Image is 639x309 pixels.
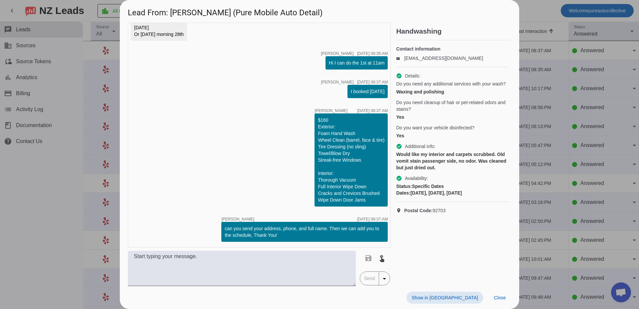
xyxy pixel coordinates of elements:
[406,292,483,304] button: Show in [GEOGRAPHIC_DATA]
[318,117,384,203] div: $160 Exterior: Foam Hand Wash Wheel Clean (barrel, face & tire) Tire Dressing (no sling) Towel/Bl...
[225,225,384,238] div: can you send your address, phone, and full name. Then we can add you to the schedule, Thank You!
[396,99,509,112] span: Do you need cleanup of hair or pet-related odors and stains?
[396,183,509,190] div: Specific Dates
[396,46,509,52] h4: Contact information
[315,109,347,113] span: [PERSON_NAME]
[404,208,433,213] strong: Postal Code:
[396,124,474,131] span: Do you want your vehicle disinfected?
[405,143,435,150] span: Additional info:
[378,254,386,262] mat-icon: touch_app
[396,208,404,213] mat-icon: location_on
[396,190,410,196] strong: Dates:
[396,57,404,60] mat-icon: email
[351,88,385,95] div: I booked [DATE]
[357,109,388,113] div: [DATE] 08:37:AM
[134,18,184,38] div: 2022 Subaru crosstrek [DATE] Or [DATE] morning 28th
[396,73,402,79] mat-icon: check_circle
[396,190,509,196] div: [DATE], [DATE], [DATE]
[396,80,506,87] span: Do you need any additional services with your wash?
[221,217,254,221] span: [PERSON_NAME]
[396,143,402,149] mat-icon: check_circle
[396,132,509,139] div: Yes
[405,73,420,79] span: Details:
[357,80,388,84] div: [DATE] 08:37:AM
[494,295,506,300] span: Close
[405,175,428,182] span: Availability:
[357,217,388,221] div: [DATE] 08:37:AM
[357,52,388,56] div: [DATE] 08:36:AM
[404,207,446,214] span: 92703
[396,151,509,171] div: Would like my interior and carpets scrubbed. Old vomit stain passenger side, no odor. Was cleaned...
[396,88,509,95] div: Waxing and polishing
[396,184,412,189] strong: Status:
[412,295,478,300] span: Show in [GEOGRAPHIC_DATA]
[489,292,511,304] button: Close
[321,80,354,84] span: [PERSON_NAME]
[404,56,483,61] a: [EMAIL_ADDRESS][DOMAIN_NAME]
[380,275,388,283] mat-icon: arrow_drop_down
[396,114,509,120] div: Yes
[329,60,384,66] div: Hi I can do the 1st at 11am
[321,52,354,56] span: [PERSON_NAME]
[396,175,402,181] mat-icon: check_circle
[396,28,511,35] h2: Handwashing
